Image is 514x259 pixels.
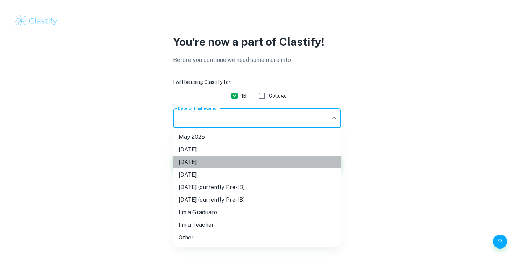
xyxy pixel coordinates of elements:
li: [DATE] (currently Pre-IB) [173,181,341,194]
li: May 2025 [173,131,341,143]
li: [DATE] (currently Pre-IB) [173,194,341,206]
li: [DATE] [173,143,341,156]
li: [DATE] [173,156,341,168]
li: I'm a Teacher [173,219,341,231]
li: [DATE] [173,168,341,181]
li: Other [173,231,341,244]
li: I'm a Graduate [173,206,341,219]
